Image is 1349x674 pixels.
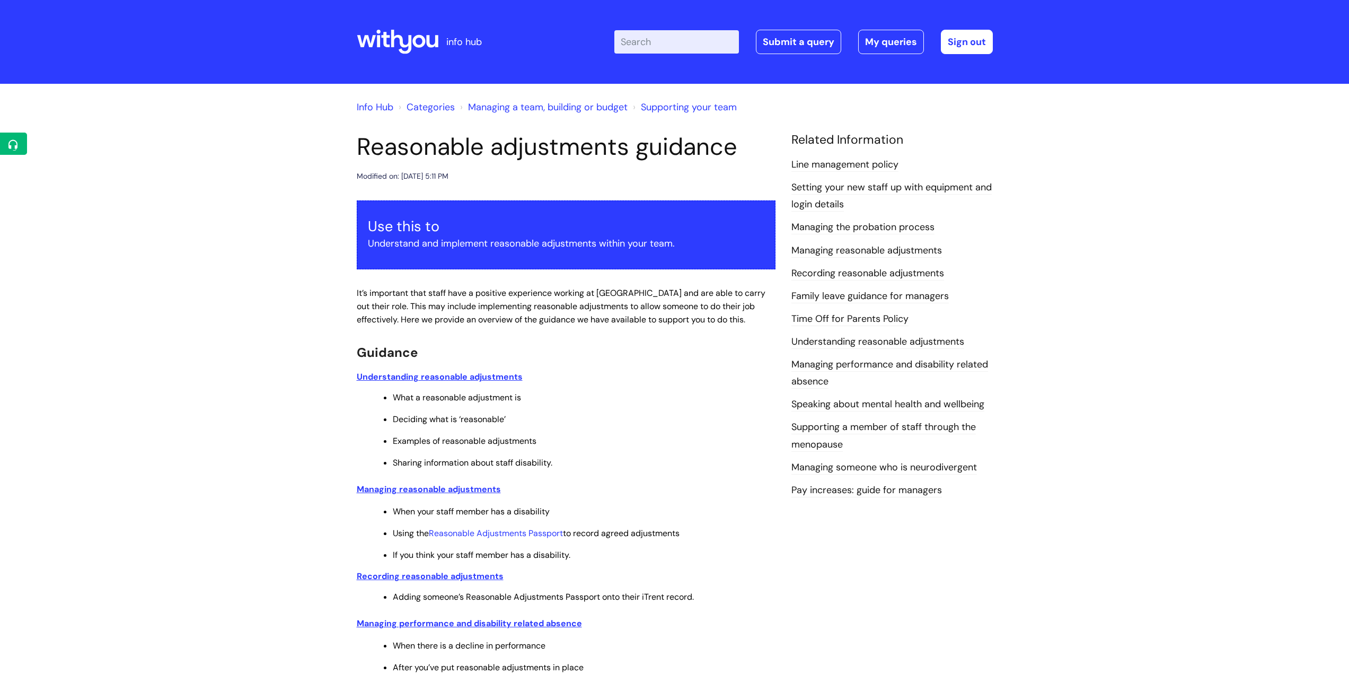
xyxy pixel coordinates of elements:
[791,484,942,497] a: Pay increases: guide for managers
[357,344,418,361] span: Guidance
[630,99,737,116] li: Supporting your team
[393,392,521,403] span: What a reasonable adjustment is
[393,506,550,517] span: When your staff member has a disability
[393,662,584,673] span: After you’ve put reasonable adjustments in place
[791,398,984,412] a: Speaking about mental health and wellbeing
[393,414,506,425] span: Deciding what is ‘reasonable’
[791,421,976,451] a: Supporting a member of staff through the menopause
[357,618,582,629] a: Managing performance and disability related absence
[357,571,504,582] a: Recording reasonable adjustments
[357,287,765,325] span: It’s important that staff have a positive experience working at [GEOGRAPHIC_DATA] and are able to...
[393,457,552,468] span: Sharing information about staff disability.
[791,461,977,475] a: Managing someone who is neurodivergent
[457,99,628,116] li: Managing a team, building or budget
[393,528,680,539] span: Using the to record agreed adjustments
[393,640,545,651] span: When there is a decline in performance
[791,267,944,281] a: Recording reasonable adjustments
[791,133,993,147] h4: Related Information
[368,235,764,252] p: Understand and implement reasonable adjustments within your team.
[791,312,909,326] a: Time Off for Parents Policy
[756,30,841,54] a: Submit a query
[641,101,737,113] a: Supporting your team
[446,33,482,50] p: info hub
[791,158,898,172] a: Line management policy
[357,371,523,382] a: Understanding reasonable adjustments
[791,221,934,234] a: Managing the probation process
[468,101,628,113] a: Managing a team, building or budget
[429,528,563,539] a: Reasonable Adjustments Passport
[393,549,570,561] span: If you think your staff member has a disability.
[393,435,536,447] span: Examples of reasonable adjustments
[941,30,993,54] a: Sign out
[614,30,739,54] input: Search
[357,170,448,183] div: Modified on: [DATE] 5:11 PM
[357,133,775,161] h1: Reasonable adjustments guidance
[614,30,993,54] div: | -
[858,30,924,54] a: My queries
[393,591,694,602] span: Adding someone’s Reasonable Adjustments Passport onto their iTrent record.
[407,101,455,113] a: Categories
[791,335,964,349] a: Understanding reasonable adjustments
[791,290,949,303] a: Family leave guidance for managers
[791,244,942,258] a: Managing reasonable adjustments
[791,181,992,212] a: Setting your new staff up with equipment and login details
[791,358,988,389] a: Managing performance and disability related absence
[357,484,501,495] a: Managing reasonable adjustments
[396,99,455,116] li: Solution home
[368,218,764,235] h3: Use this to
[357,101,393,113] a: Info Hub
